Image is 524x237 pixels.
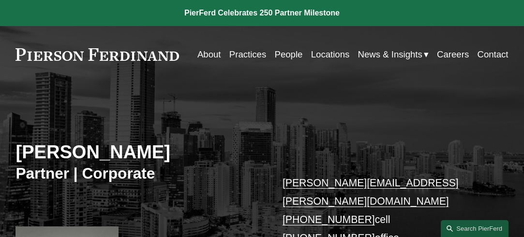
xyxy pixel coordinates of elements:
a: People [275,45,303,63]
a: [PHONE_NUMBER] [283,214,375,225]
a: [PERSON_NAME][EMAIL_ADDRESS][PERSON_NAME][DOMAIN_NAME] [283,177,459,207]
span: News & Insights [358,46,422,62]
h2: [PERSON_NAME] [15,141,262,163]
a: About [197,45,221,63]
a: folder dropdown [358,45,429,63]
h3: Partner | Corporate [15,164,262,183]
a: Search this site [441,220,509,237]
a: Contact [477,45,508,63]
a: Locations [311,45,350,63]
a: Careers [437,45,469,63]
a: Practices [229,45,266,63]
